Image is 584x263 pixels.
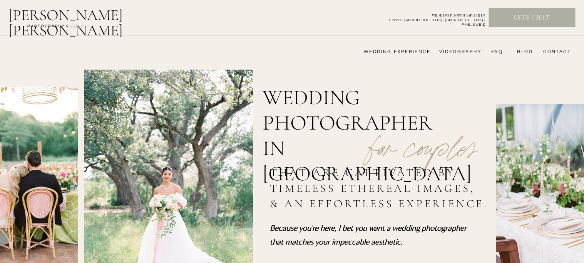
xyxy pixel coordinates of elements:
a: bLog [514,49,533,55]
p: for couples [350,110,496,159]
a: CONTACT [541,49,571,55]
a: FAQ [487,49,503,55]
a: FILMs [63,21,92,30]
a: videography [437,49,482,55]
a: WEDDING PHOTOGRAPHER INAUSTIN | [GEOGRAPHIC_DATA] | [GEOGRAPHIC_DATA] | WORLDWIDE [376,13,485,22]
h1: wedding photographer in [GEOGRAPHIC_DATA] [263,85,458,143]
a: [PERSON_NAME] [PERSON_NAME] [8,7,163,26]
a: photography & [23,23,74,33]
a: wedding experience [353,49,430,55]
a: Lets chat [489,14,574,22]
p: WEDDING PHOTOGRAPHER IN AUSTIN | [GEOGRAPHIC_DATA] | [GEOGRAPHIC_DATA] | WORLDWIDE [376,13,485,22]
h2: that are captivated by timeless ethereal images, & an effortless experience. [270,165,492,214]
i: Because you're here, I bet you want a wedding photographer that matches your impeccable aesthetic. [270,223,467,246]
